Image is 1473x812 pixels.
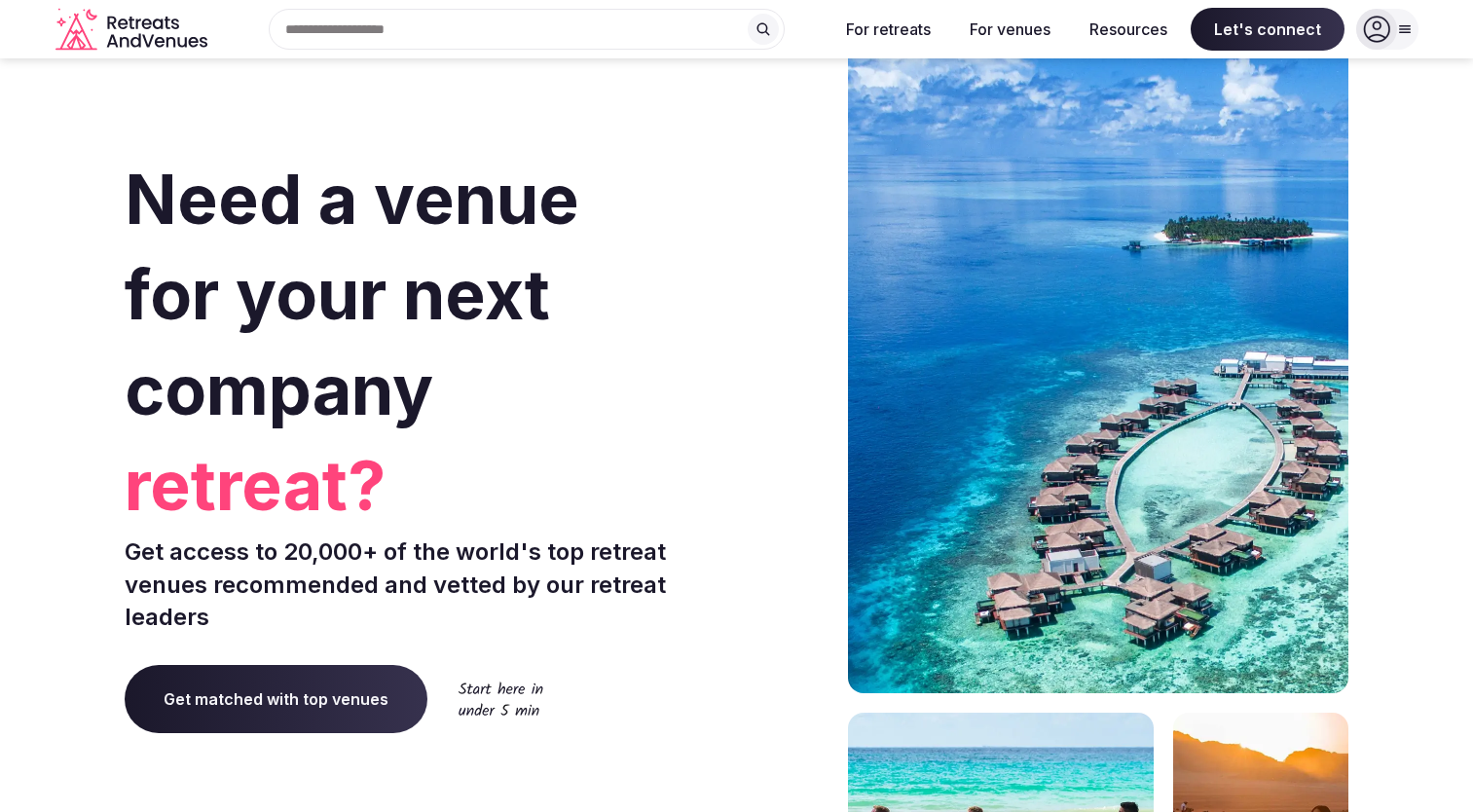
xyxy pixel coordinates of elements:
span: Need a venue for your next company [125,158,579,431]
p: Get access to 20,000+ of the world's top retreat venues recommended and vetted by our retreat lea... [125,535,729,634]
button: For retreats [830,8,946,51]
a: Visit the homepage [55,8,211,52]
button: For venues [954,8,1066,51]
a: Get matched with top venues [125,665,427,733]
span: Let's connect [1191,8,1344,51]
img: Start here in under 5 min [459,682,543,716]
svg: Retreats and Venues company logo [55,8,211,52]
span: retreat? [125,438,729,534]
button: Resources [1074,8,1183,51]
